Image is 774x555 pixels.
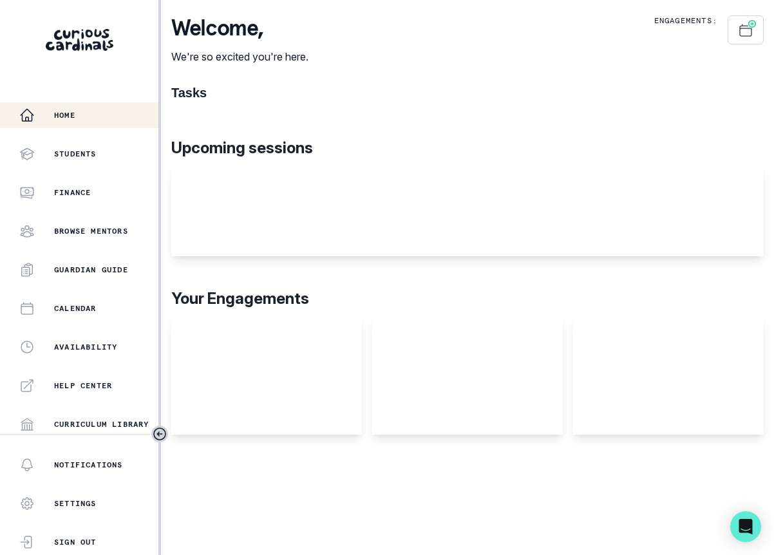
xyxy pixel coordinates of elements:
[54,265,128,275] p: Guardian Guide
[54,381,112,391] p: Help Center
[654,15,717,26] p: Engagements:
[151,426,168,442] button: Toggle sidebar
[54,303,97,314] p: Calendar
[54,149,97,159] p: Students
[171,136,764,160] p: Upcoming sessions
[54,460,123,470] p: Notifications
[54,342,117,352] p: Availability
[171,85,764,100] h1: Tasks
[54,226,128,236] p: Browse Mentors
[54,498,97,509] p: Settings
[54,537,97,547] p: Sign Out
[46,29,113,51] img: Curious Cardinals Logo
[171,15,308,41] p: Welcome ,
[728,15,764,44] button: Schedule Sessions
[54,419,149,429] p: Curriculum Library
[54,110,75,120] p: Home
[171,287,764,310] p: Your Engagements
[730,511,761,542] div: Open Intercom Messenger
[171,49,308,64] p: We're so excited you're here.
[54,187,91,198] p: Finance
